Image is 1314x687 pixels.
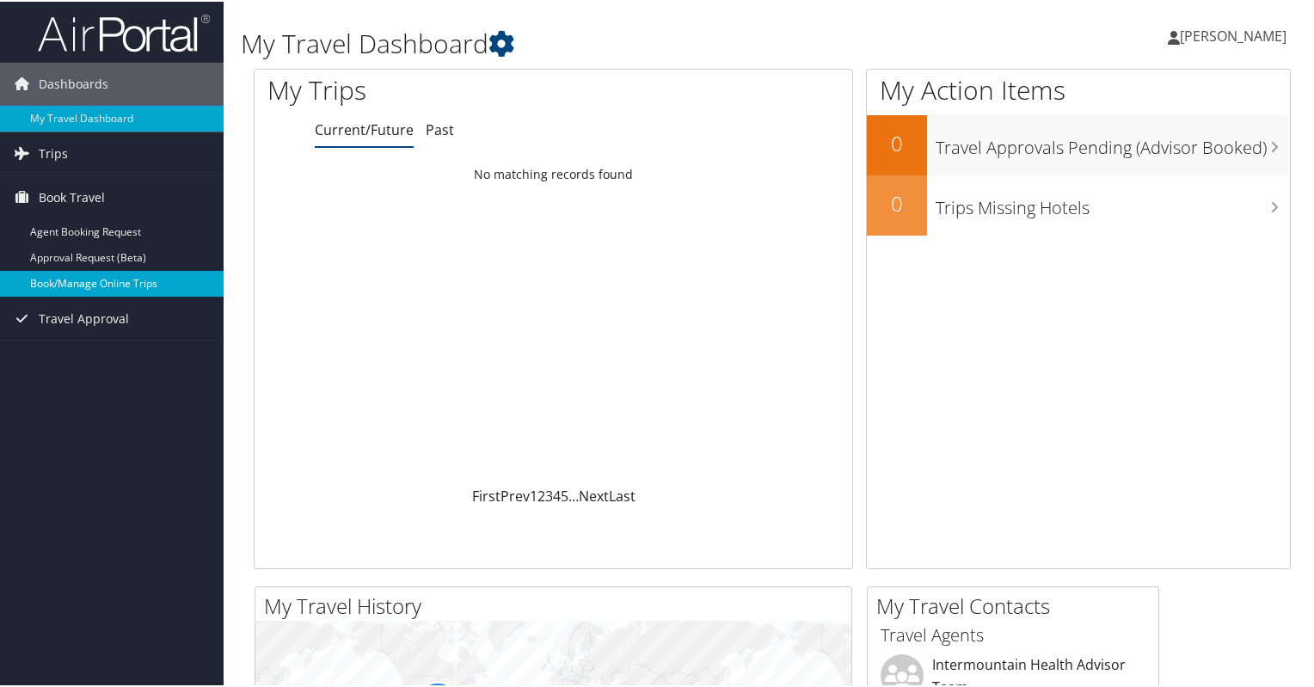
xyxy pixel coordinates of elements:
span: Book Travel [39,175,105,218]
h1: My Travel Dashboard [241,24,949,60]
h2: 0 [867,187,927,217]
a: Next [579,485,609,504]
h2: My Travel History [264,590,851,619]
h3: Travel Agents [881,622,1145,646]
a: [PERSON_NAME] [1168,9,1304,60]
a: Prev [500,485,530,504]
a: Past [426,119,454,138]
span: Dashboards [39,61,108,104]
a: 2 [537,485,545,504]
a: Last [609,485,636,504]
a: 3 [545,485,553,504]
a: 0Trips Missing Hotels [867,174,1290,234]
h2: My Travel Contacts [876,590,1158,619]
img: airportal-logo.png [38,11,210,52]
span: Travel Approval [39,296,129,339]
h3: Travel Approvals Pending (Advisor Booked) [936,126,1290,158]
a: 5 [561,485,568,504]
h1: My Trips [267,71,591,107]
a: First [472,485,500,504]
h1: My Action Items [867,71,1290,107]
a: 0Travel Approvals Pending (Advisor Booked) [867,113,1290,174]
span: [PERSON_NAME] [1180,25,1286,44]
span: Trips [39,131,68,174]
h3: Trips Missing Hotels [936,186,1290,218]
span: … [568,485,579,504]
h2: 0 [867,127,927,156]
a: Current/Future [315,119,414,138]
a: 1 [530,485,537,504]
td: No matching records found [255,157,852,188]
a: 4 [553,485,561,504]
